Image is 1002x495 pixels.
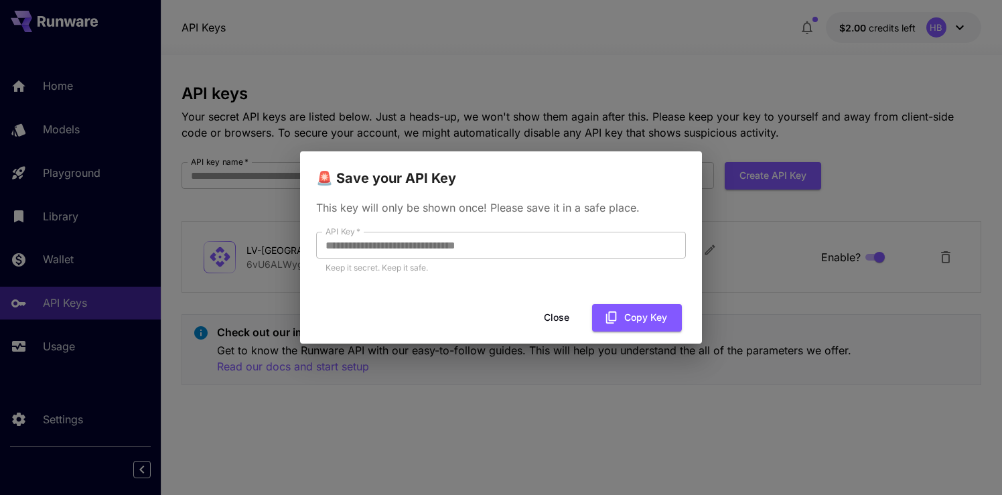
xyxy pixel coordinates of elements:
label: API Key [326,226,360,237]
button: Close [526,304,587,332]
p: Keep it secret. Keep it safe. [326,261,676,275]
h2: 🚨 Save your API Key [300,151,702,189]
button: Copy Key [592,304,682,332]
p: This key will only be shown once! Please save it in a safe place. [316,200,686,216]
